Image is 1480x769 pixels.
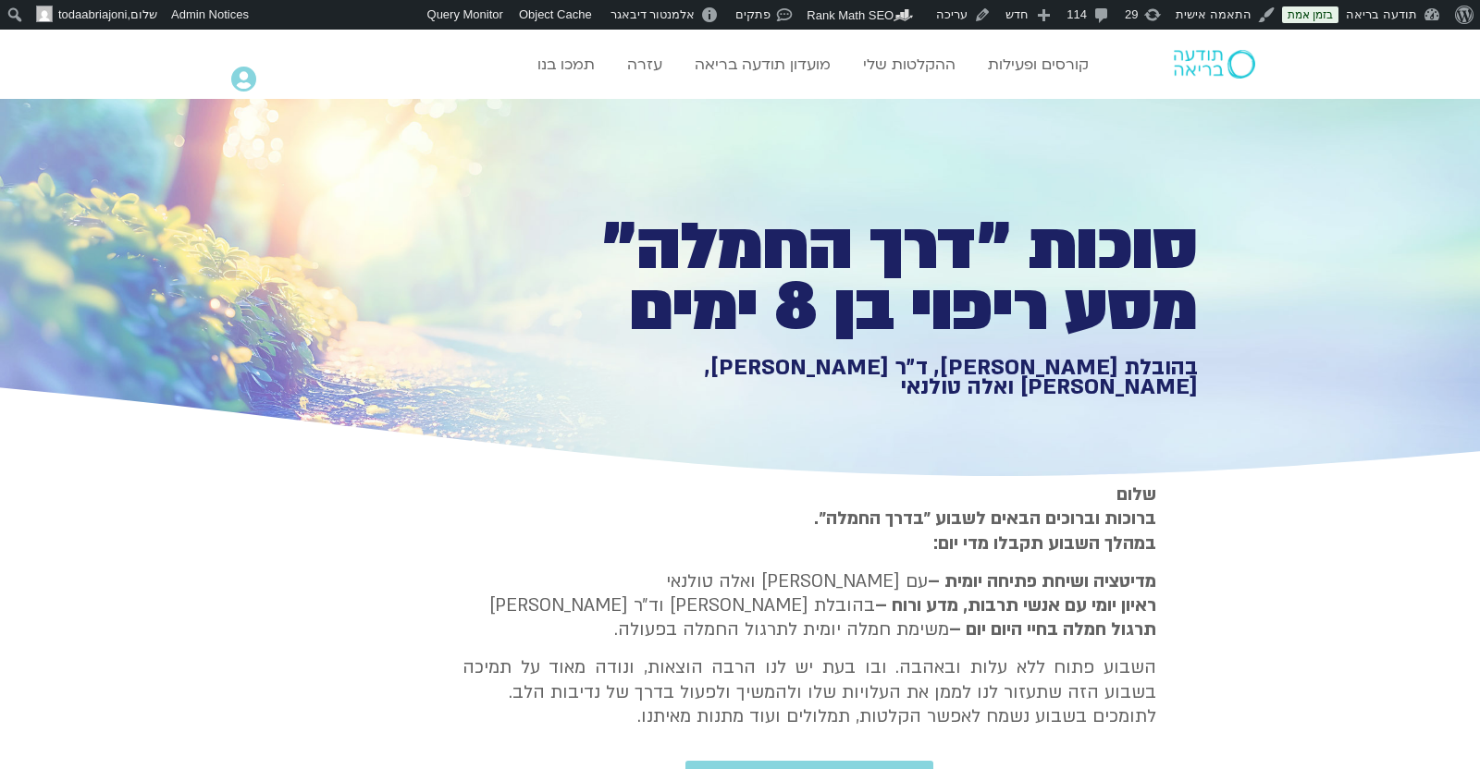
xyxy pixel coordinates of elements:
[814,507,1156,555] strong: ברוכות וברוכים הבאים לשבוע ״בדרך החמלה״. במהלך השבוע תקבלו מדי יום:
[58,7,127,21] span: todaabriajoni
[557,217,1198,338] h1: סוכות ״דרך החמלה״ מסע ריפוי בן 8 ימים
[928,569,1156,593] strong: מדיטציה ושיחת פתיחה יומית –
[685,47,840,82] a: מועדון תודעה בריאה
[1282,6,1338,23] a: בזמן אמת
[1174,50,1255,78] img: תודעה בריאה
[979,47,1098,82] a: קורסים ופעילות
[949,617,1156,641] b: תרגול חמלה בחיי היום יום –
[557,358,1198,397] h1: בהובלת [PERSON_NAME], ד״ר [PERSON_NAME], [PERSON_NAME] ואלה טולנאי
[1116,482,1156,507] strong: שלום
[462,569,1156,642] p: עם [PERSON_NAME] ואלה טולנאי בהובלת [PERSON_NAME] וד״ר [PERSON_NAME] משימת חמלה יומית לתרגול החמל...
[854,47,965,82] a: ההקלטות שלי
[807,8,894,22] span: Rank Math SEO
[462,655,1156,728] p: השבוע פתוח ללא עלות ובאהבה. ובו בעת יש לנו הרבה הוצאות, ונודה מאוד על תמיכה בשבוע הזה שתעזור לנו ...
[528,47,604,82] a: תמכו בנו
[618,47,672,82] a: עזרה
[875,593,1156,617] b: ראיון יומי עם אנשי תרבות, מדע ורוח –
